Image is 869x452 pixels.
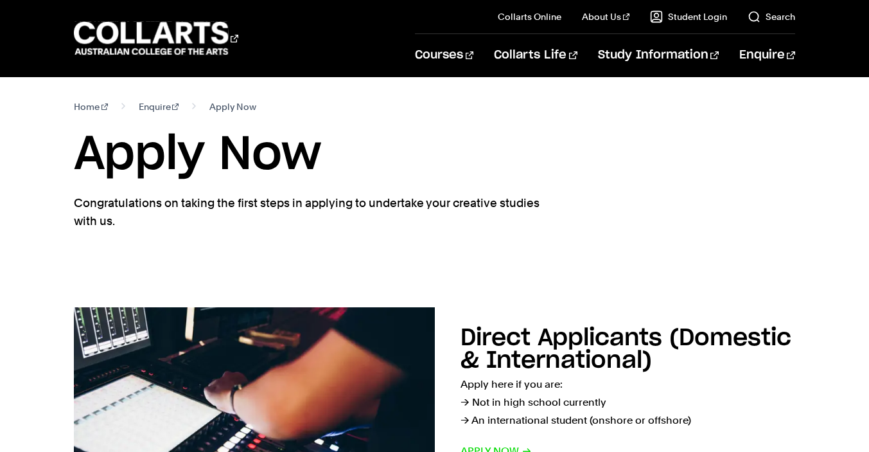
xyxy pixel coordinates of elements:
a: About Us [582,10,629,23]
h1: Apply Now [74,126,795,184]
a: Courses [415,34,473,77]
a: Enquire [739,34,795,77]
h2: Direct Applicants (Domestic & International) [461,327,791,372]
a: Collarts Life [494,34,577,77]
a: Student Login [650,10,727,23]
div: Go to homepage [74,20,238,57]
p: Apply here if you are: → Not in high school currently → An international student (onshore or offs... [461,375,796,429]
a: Study Information [598,34,719,77]
a: Collarts Online [498,10,561,23]
a: Enquire [139,98,179,116]
span: Apply Now [209,98,256,116]
a: Home [74,98,108,116]
p: Congratulations on taking the first steps in applying to undertake your creative studies with us. [74,194,543,230]
a: Search [748,10,795,23]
